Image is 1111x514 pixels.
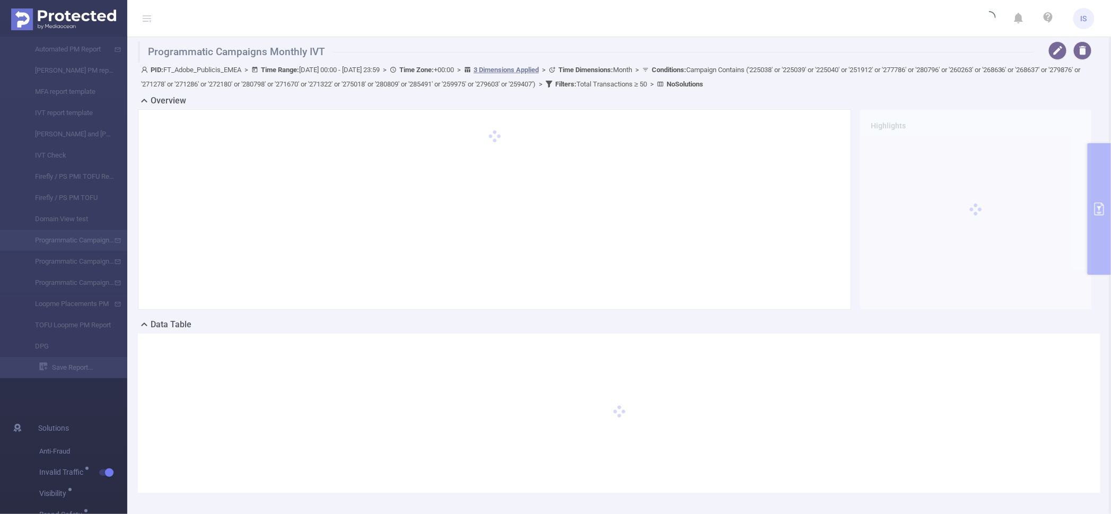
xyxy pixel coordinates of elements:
span: Anti-Fraud [39,441,127,462]
b: No Solutions [667,80,703,88]
span: Invalid Traffic [39,468,87,476]
b: Time Zone: [399,66,434,74]
span: Total Transactions ≥ 50 [555,80,647,88]
b: Conditions : [652,66,686,74]
img: Protected Media [11,8,116,30]
span: > [454,66,464,74]
h1: Programmatic Campaigns Monthly IVT [138,41,1034,63]
i: icon: user [141,66,151,73]
span: > [647,80,657,88]
h2: Overview [151,94,186,107]
span: > [632,66,642,74]
b: PID: [151,66,163,74]
span: > [380,66,390,74]
b: Time Range: [261,66,299,74]
span: Visibility [39,490,70,497]
span: Solutions [38,417,69,439]
i: icon: loading [983,11,996,26]
span: > [539,66,549,74]
span: IS [1081,8,1087,29]
b: Filters : [555,80,576,88]
h2: Data Table [151,318,191,331]
span: Month [558,66,632,74]
span: > [536,80,546,88]
u: 3 Dimensions Applied [474,66,539,74]
b: Time Dimensions : [558,66,613,74]
span: FT_Adobe_Publicis_EMEA [DATE] 00:00 - [DATE] 23:59 +00:00 [141,66,1081,88]
span: > [241,66,251,74]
